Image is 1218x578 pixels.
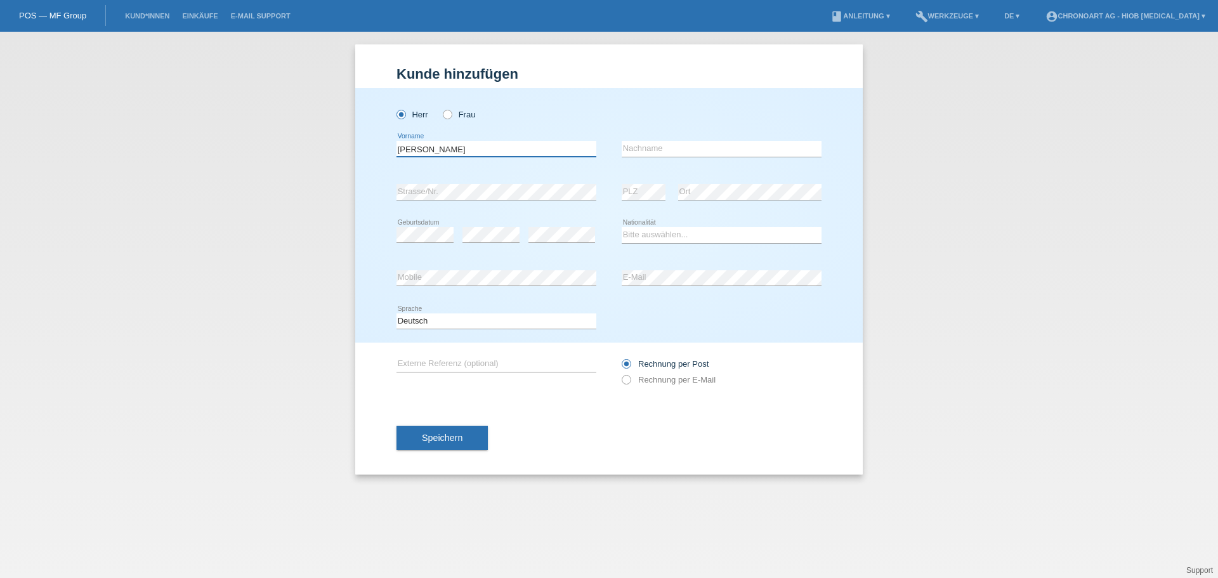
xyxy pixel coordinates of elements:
label: Rechnung per E-Mail [622,375,716,384]
a: Einkäufe [176,12,224,20]
a: POS — MF Group [19,11,86,20]
input: Rechnung per Post [622,359,630,375]
a: bookAnleitung ▾ [824,12,896,20]
a: Support [1186,566,1213,575]
a: buildWerkzeuge ▾ [909,12,986,20]
a: E-Mail Support [225,12,297,20]
input: Frau [443,110,451,118]
span: Speichern [422,433,462,443]
input: Herr [396,110,405,118]
i: account_circle [1045,10,1058,23]
label: Rechnung per Post [622,359,709,369]
a: Kund*innen [119,12,176,20]
label: Herr [396,110,428,119]
i: build [915,10,928,23]
a: DE ▾ [998,12,1026,20]
label: Frau [443,110,475,119]
h1: Kunde hinzufügen [396,66,822,82]
i: book [830,10,843,23]
button: Speichern [396,426,488,450]
a: account_circleChronoart AG - Hiob [MEDICAL_DATA] ▾ [1039,12,1212,20]
input: Rechnung per E-Mail [622,375,630,391]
